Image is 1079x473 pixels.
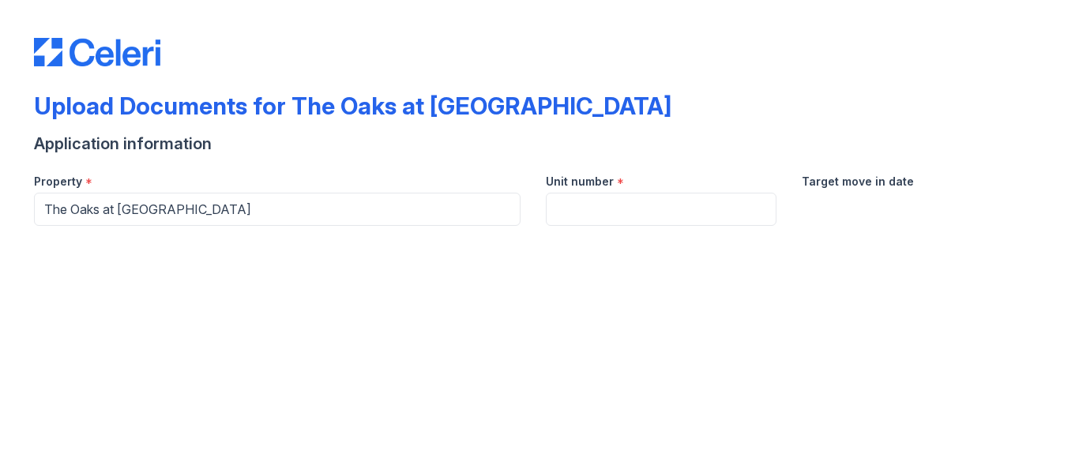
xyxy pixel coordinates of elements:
label: Unit number [546,174,614,190]
div: Application information [34,133,1045,155]
img: CE_Logo_Blue-a8612792a0a2168367f1c8372b55b34899dd931a85d93a1a3d3e32e68fde9ad4.png [34,38,160,66]
label: Property [34,174,82,190]
label: Target move in date [802,174,914,190]
div: Upload Documents for The Oaks at [GEOGRAPHIC_DATA] [34,92,671,120]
